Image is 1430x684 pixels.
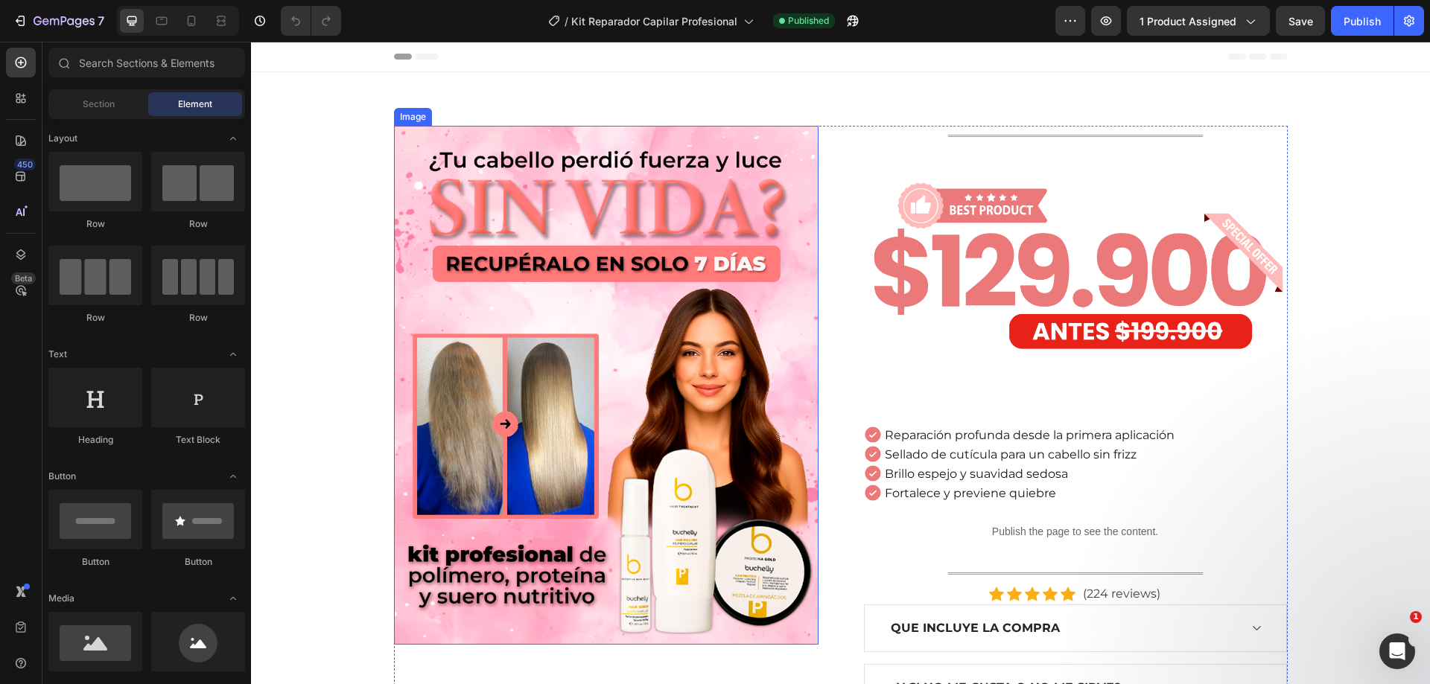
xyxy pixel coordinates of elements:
button: 1 product assigned [1127,6,1270,36]
p: Fortalece y previene quiebre [634,444,924,458]
span: Save [1288,15,1313,28]
button: Save [1276,6,1325,36]
div: Heading [48,433,142,447]
div: Row [151,311,245,325]
div: Button [48,555,142,569]
p: QUE INCLUYE LA COMPRA [640,578,809,595]
input: Search Sections & Elements [48,48,245,77]
div: Beta [11,272,36,284]
p: (224 reviews) [832,543,909,561]
span: Element [178,98,212,111]
span: / [565,13,568,29]
p: Brillo espejo y suavidad sedosa [634,425,924,439]
div: Publish [1344,13,1381,29]
span: Kit Reparador Capilar Profesional [571,13,737,29]
button: 7 [6,6,111,36]
div: Row [48,217,142,231]
p: Reparación profunda desde la primera aplicación [634,386,924,400]
div: 450 [14,159,36,170]
strong: ¿Y si no me gusta o no me sirve? [640,639,870,653]
iframe: Intercom live chat [1379,633,1415,669]
button: Publish [1331,6,1394,36]
div: Undo/Redo [281,6,341,36]
span: Text [48,348,67,361]
span: Layout [48,132,77,145]
p: Sellado de cutícula para un cabello sin frizz [634,406,924,420]
div: Row [48,311,142,325]
div: Button [151,555,245,569]
span: Toggle open [221,127,245,150]
span: Toggle open [221,464,245,488]
p: Publish the page to see the content. [612,482,1037,498]
span: Media [48,592,74,605]
span: Section [83,98,115,111]
p: 7 [98,12,104,30]
div: Row [151,217,245,231]
span: Published [788,14,829,28]
span: Toggle open [221,586,245,610]
span: 1 product assigned [1140,13,1236,29]
span: Toggle open [221,342,245,366]
div: Text Block [151,433,245,447]
img: gempages_498897500908815590-cd3b9837-d07a-476b-b22e-bd9bba34933a.png [612,97,1037,371]
iframe: Design area [251,42,1430,684]
span: Button [48,470,76,483]
span: 1 [1410,611,1422,623]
